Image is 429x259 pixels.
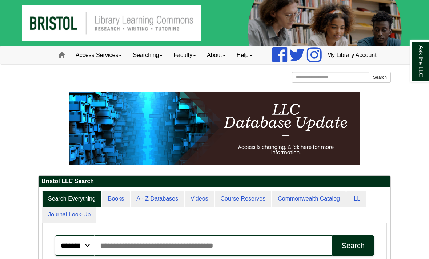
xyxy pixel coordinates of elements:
div: Search [342,242,365,250]
a: Course Reserves [215,191,272,207]
a: Journal Look-Up [42,207,96,223]
h2: Bristol LLC Search [39,176,390,187]
button: Search [332,235,374,256]
a: Searching [127,46,168,64]
a: ILL [346,191,366,207]
button: Search [369,72,391,83]
a: Videos [185,191,214,207]
a: Access Services [70,46,127,64]
a: Help [231,46,258,64]
a: About [201,46,231,64]
img: HTML tutorial [69,92,360,165]
a: My Library Account [322,46,382,64]
a: Books [102,191,130,207]
a: Commonwealth Catalog [272,191,346,207]
a: Faculty [168,46,201,64]
a: Search Everything [42,191,101,207]
a: A - Z Databases [131,191,184,207]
